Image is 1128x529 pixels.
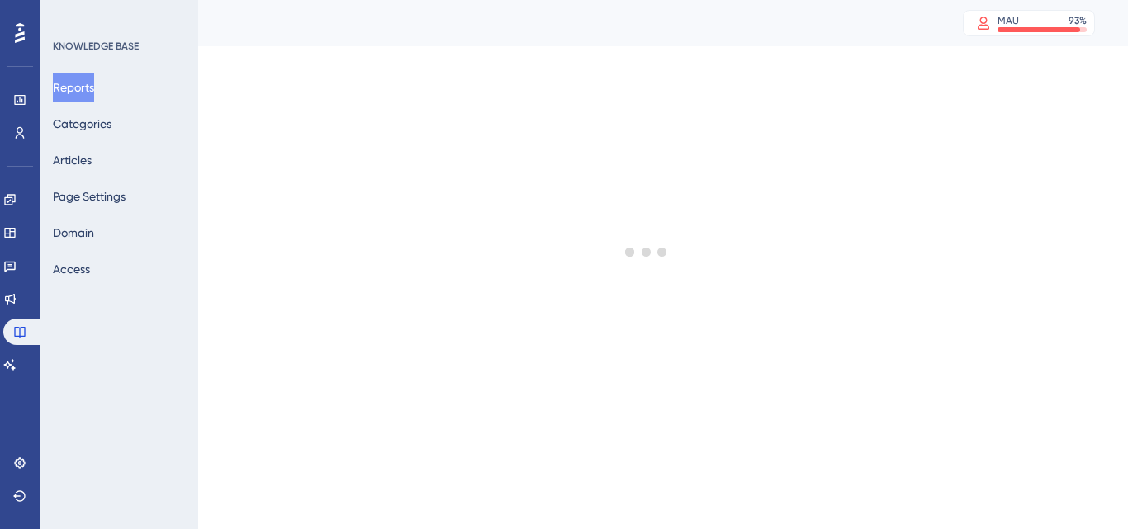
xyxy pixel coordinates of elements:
button: Articles [53,145,92,175]
button: Page Settings [53,182,126,211]
div: KNOWLEDGE BASE [53,40,139,53]
div: 93 % [1069,14,1087,27]
div: MAU [998,14,1019,27]
button: Reports [53,73,94,102]
button: Categories [53,109,111,139]
button: Domain [53,218,94,248]
button: Access [53,254,90,284]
